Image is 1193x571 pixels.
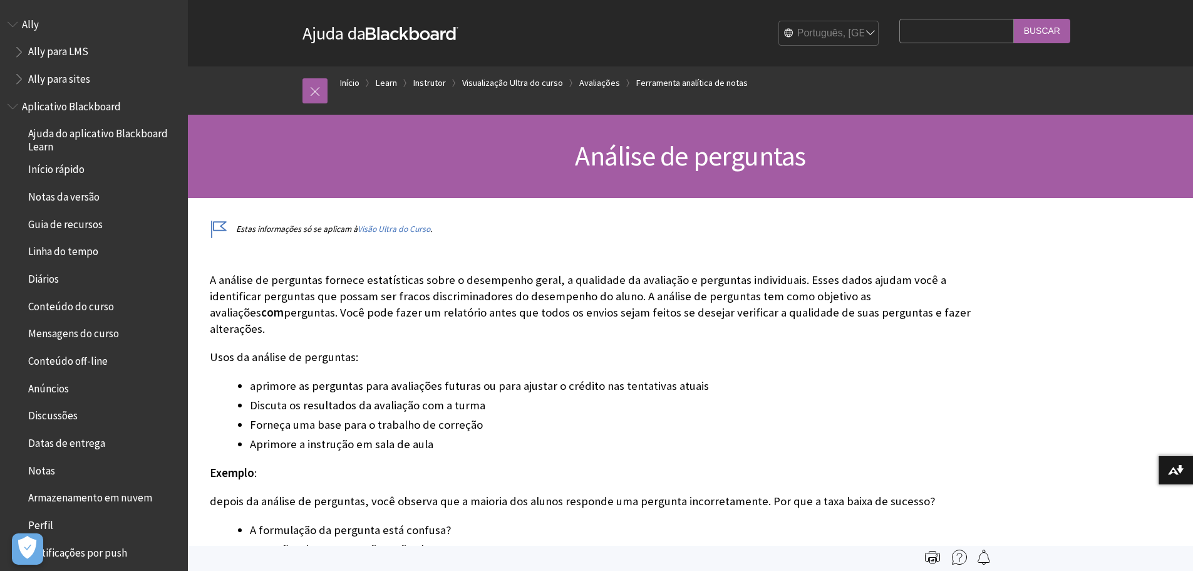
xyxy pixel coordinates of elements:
[22,14,39,31] span: Ally
[210,349,986,365] p: Usos da análise de perguntas:
[952,550,967,565] img: More help
[28,515,53,532] span: Perfil
[210,465,986,481] p: :
[28,432,105,449] span: Datas de entrega
[28,159,85,176] span: Início rápido
[28,406,78,422] span: Discussões
[636,75,748,91] a: Ferramenta analítica de notas
[779,21,879,46] select: Site Language Selector
[579,75,620,91] a: Avaliações
[376,75,397,91] a: Learn
[250,541,986,558] li: As opções de resposta não estão claras?
[28,542,127,559] span: Notificações por push
[28,214,103,231] span: Guia de recursos
[413,75,446,91] a: Instrutor
[28,186,100,203] span: Notas da versão
[28,460,55,477] span: Notas
[250,397,986,414] li: Discuta os resultados da avaliação com a turma
[250,521,986,539] li: A formulação da pergunta está confusa?
[210,466,254,480] span: Exemplo
[28,296,114,313] span: Conteúdo do curso
[250,377,986,395] li: aprimore as perguntas para avaliações futuras ou para ajustar o crédito nas tentativas atuais
[575,139,805,173] span: Análise de perguntas
[28,378,69,395] span: Anúncios
[8,14,180,90] nav: Book outline for Anthology Ally Help
[210,223,986,235] p: Estas informações só se aplicam à .
[28,488,152,505] span: Armazenamento em nuvem
[28,241,98,258] span: Linha do tempo
[28,350,108,367] span: Conteúdo off-line
[261,305,284,320] span: com
[250,416,986,434] li: Forneça uma base para o trabalho de correção
[462,75,563,91] a: Visualização Ultra do curso
[302,22,458,45] a: Ajuda daBlackboard
[22,96,121,113] span: Aplicativo Blackboard
[210,272,986,338] p: A análise de perguntas fornece estatísticas sobre o desempenho geral, a qualidade da avaliação e ...
[976,550,991,565] img: Follow this page
[358,224,430,234] a: Visão Ultra do Curso
[28,323,119,340] span: Mensagens do curso
[210,493,986,510] p: depois da análise de perguntas, você observa que a maioria dos alunos responde uma pergunta incor...
[12,533,43,565] button: Abrir preferências
[28,41,88,58] span: Ally para LMS
[925,550,940,565] img: Print
[366,27,458,40] strong: Blackboard
[28,123,179,153] span: Ajuda do aplicativo Blackboard Learn
[28,68,90,85] span: Ally para sites
[1014,19,1070,43] input: Buscar
[28,268,59,285] span: Diários
[340,75,359,91] a: Início
[250,436,986,453] li: Aprimore a instrução em sala de aula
